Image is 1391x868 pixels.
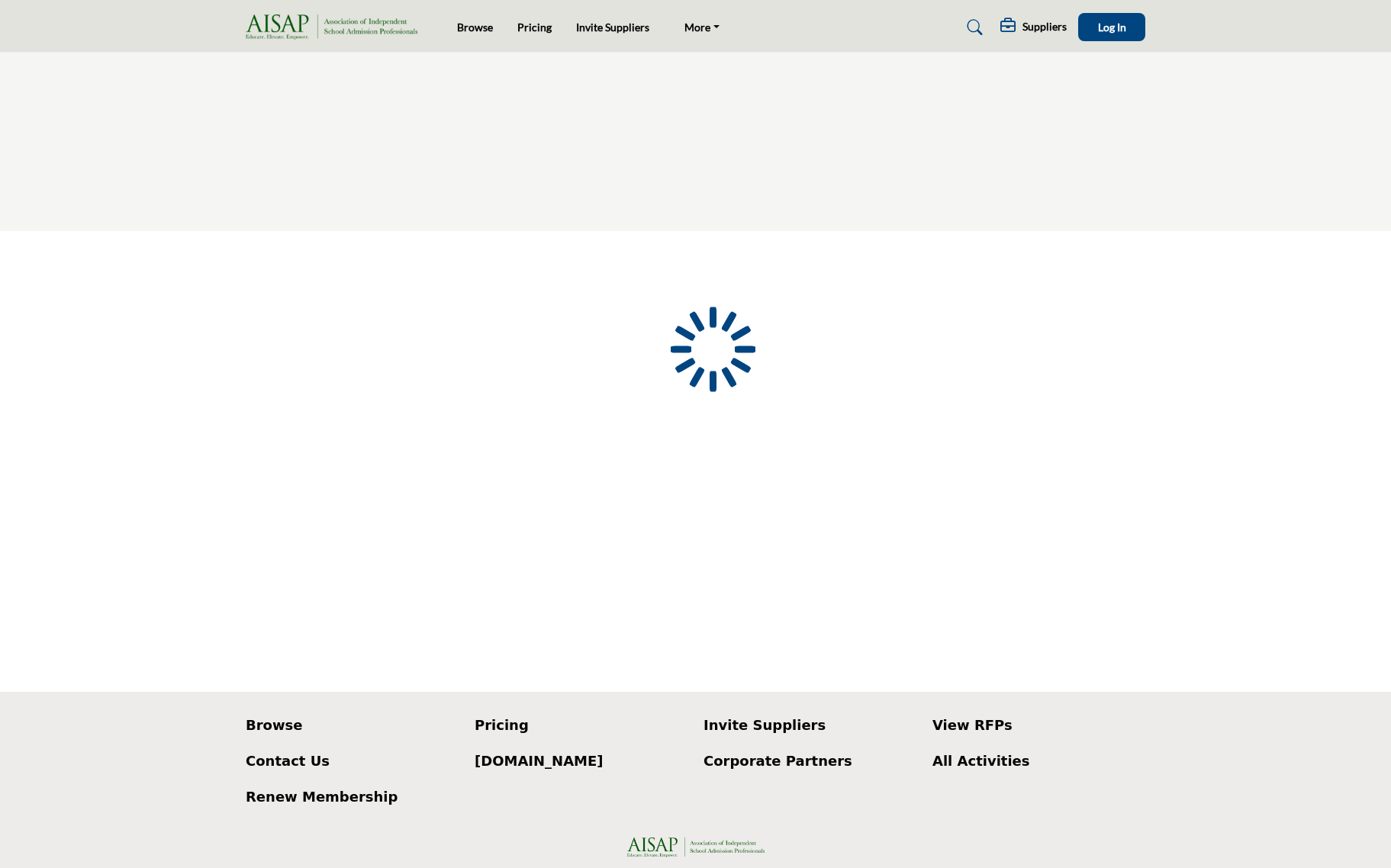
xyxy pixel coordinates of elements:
span: Log In [1098,21,1126,34]
a: Invite Suppliers [704,715,916,735]
a: Invite Suppliers [576,21,649,34]
a: Browse [457,21,493,34]
a: View RFPs [932,715,1145,735]
a: All Activities [932,751,1145,771]
a: Pricing [517,21,552,34]
a: Pricing [475,715,687,735]
div: Suppliers [1000,18,1067,37]
button: Log In [1078,13,1145,41]
h5: Suppliers [1022,20,1067,34]
a: Contact Us [246,751,459,771]
a: Search [952,15,993,40]
img: Site Logo [246,14,425,40]
a: More [674,17,730,38]
a: Renew Membership [246,786,459,807]
a: [DOMAIN_NAME] [475,751,687,771]
img: No Site Logo [627,837,765,857]
a: Corporate Partners [704,751,916,771]
a: Browse [246,715,459,735]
